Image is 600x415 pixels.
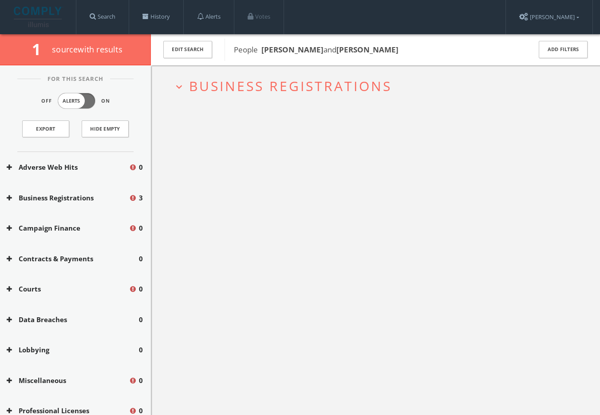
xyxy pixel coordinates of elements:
button: Add Filters [539,41,588,58]
b: [PERSON_NAME] [261,44,324,55]
span: 0 [139,345,143,355]
span: 1 [32,39,48,60]
span: 0 [139,315,143,325]
span: 3 [139,193,143,203]
span: 0 [139,254,143,264]
button: Contracts & Payments [7,254,139,264]
span: For This Search [41,75,110,84]
button: Hide Empty [82,120,129,137]
span: 0 [139,375,143,386]
span: source with results [52,44,122,55]
a: Export [22,120,69,137]
span: Business Registrations [189,77,392,95]
span: Off [41,97,52,105]
span: and [261,44,336,55]
span: 0 [139,284,143,294]
button: Edit Search [163,41,212,58]
button: Data Breaches [7,315,139,325]
button: Adverse Web Hits [7,162,129,172]
button: Business Registrations [7,193,129,203]
button: Courts [7,284,129,294]
span: On [101,97,110,105]
span: 0 [139,162,143,172]
button: Miscellaneous [7,375,129,386]
span: People [234,44,399,55]
button: expand_moreBusiness Registrations [173,79,584,93]
b: [PERSON_NAME] [336,44,399,55]
button: Lobbying [7,345,139,355]
img: illumis [14,7,63,27]
i: expand_more [173,81,185,93]
span: 0 [139,223,143,233]
button: Campaign Finance [7,223,129,233]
